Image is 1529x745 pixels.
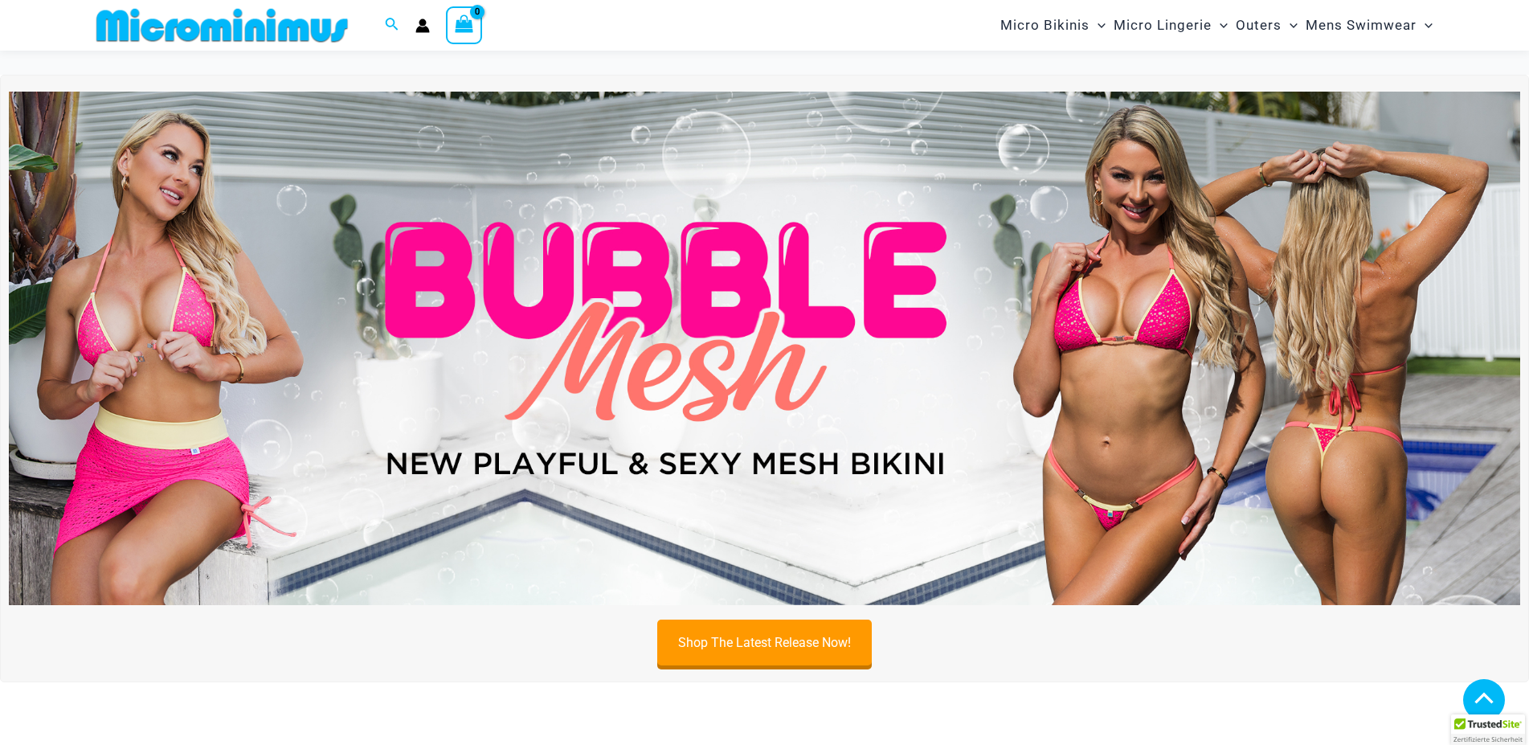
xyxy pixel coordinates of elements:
[1236,5,1282,46] span: Outers
[994,2,1440,48] nav: Site Navigation
[1110,5,1232,46] a: Micro LingerieMenu ToggleMenu Toggle
[996,5,1110,46] a: Micro BikinisMenu ToggleMenu Toggle
[1451,714,1525,745] div: TrustedSite Certified
[1212,5,1228,46] span: Menu Toggle
[9,92,1520,605] img: Bubble Mesh Highlight Pink
[1114,5,1212,46] span: Micro Lingerie
[385,15,399,35] a: Search icon link
[1090,5,1106,46] span: Menu Toggle
[90,7,354,43] img: MM SHOP LOGO FLAT
[415,18,430,33] a: Account icon link
[446,6,483,43] a: View Shopping Cart, empty
[1417,5,1433,46] span: Menu Toggle
[1232,5,1302,46] a: OutersMenu ToggleMenu Toggle
[657,620,872,665] a: Shop The Latest Release Now!
[1282,5,1298,46] span: Menu Toggle
[1000,5,1090,46] span: Micro Bikinis
[1306,5,1417,46] span: Mens Swimwear
[1302,5,1437,46] a: Mens SwimwearMenu ToggleMenu Toggle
